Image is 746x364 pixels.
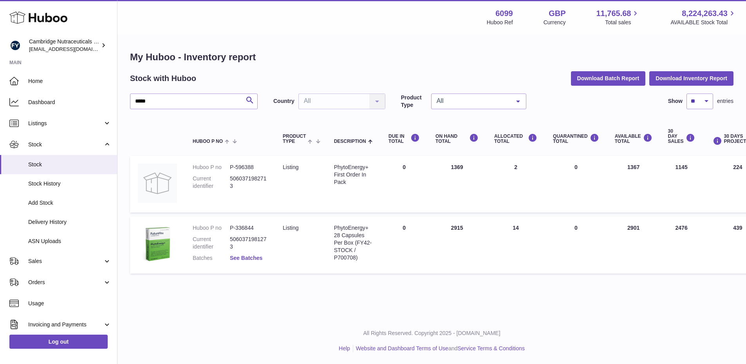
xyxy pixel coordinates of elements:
[486,156,545,213] td: 2
[28,300,111,307] span: Usage
[28,218,111,226] span: Delivery History
[29,46,115,52] span: [EMAIL_ADDRESS][DOMAIN_NAME]
[388,133,420,144] div: DUE IN TOTAL
[495,8,513,19] strong: 6099
[283,134,306,144] span: Product Type
[193,254,230,262] dt: Batches
[494,133,537,144] div: ALLOCATED Total
[28,141,103,148] span: Stock
[596,8,640,26] a: 11,765.68 Total sales
[28,161,111,168] span: Stock
[283,225,298,231] span: listing
[670,8,737,26] a: 8,224,263.43 AVAILABLE Stock Total
[682,8,728,19] span: 8,224,263.43
[283,164,298,170] span: listing
[668,97,683,105] label: Show
[29,38,99,53] div: Cambridge Nutraceuticals Ltd
[230,175,267,190] dd: 5060371982713
[230,164,267,171] dd: P-596388
[607,216,660,274] td: 2901
[9,335,108,349] a: Log out
[28,120,103,127] span: Listings
[273,97,294,105] label: Country
[356,345,448,351] a: Website and Dashboard Terms of Use
[28,321,103,328] span: Invoicing and Payments
[428,216,486,274] td: 2915
[435,133,479,144] div: ON HAND Total
[334,224,373,261] div: PhytoEnergy+ 28 Capsules Per Box (FY42-STOCK / P700708)
[381,156,428,213] td: 0
[230,224,267,232] dd: P-336844
[138,164,177,203] img: product image
[670,19,737,26] span: AVAILABLE Stock Total
[660,156,703,213] td: 1145
[717,97,733,105] span: entries
[193,164,230,171] dt: Huboo P no
[596,8,631,19] span: 11,765.68
[334,164,373,186] div: PhytoEnergy+ First Order In Pack
[193,175,230,190] dt: Current identifier
[193,224,230,232] dt: Huboo P no
[615,133,652,144] div: AVAILABLE Total
[28,180,111,187] span: Stock History
[544,19,566,26] div: Currency
[549,8,565,19] strong: GBP
[28,77,111,85] span: Home
[28,99,111,106] span: Dashboard
[435,97,510,105] span: All
[607,156,660,213] td: 1367
[660,216,703,274] td: 2476
[334,139,366,144] span: Description
[574,164,578,170] span: 0
[230,236,267,250] dd: 5060371981273
[668,129,695,144] div: 30 DAY SALES
[9,40,21,51] img: huboo@camnutra.com
[571,71,646,85] button: Download Batch Report
[574,225,578,231] span: 0
[230,255,262,261] a: See Batches
[193,139,223,144] span: Huboo P no
[28,258,103,265] span: Sales
[381,216,428,274] td: 0
[401,94,427,109] label: Product Type
[487,19,513,26] div: Huboo Ref
[457,345,525,351] a: Service Terms & Conditions
[649,71,733,85] button: Download Inventory Report
[193,236,230,250] dt: Current identifier
[28,279,103,286] span: Orders
[553,133,599,144] div: QUARANTINED Total
[28,199,111,207] span: Add Stock
[130,73,196,84] h2: Stock with Huboo
[353,345,525,352] li: and
[28,238,111,245] span: ASN Uploads
[428,156,486,213] td: 1369
[605,19,640,26] span: Total sales
[130,51,733,63] h1: My Huboo - Inventory report
[124,330,740,337] p: All Rights Reserved. Copyright 2025 - [DOMAIN_NAME]
[486,216,545,274] td: 14
[138,224,177,263] img: product image
[339,345,350,351] a: Help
